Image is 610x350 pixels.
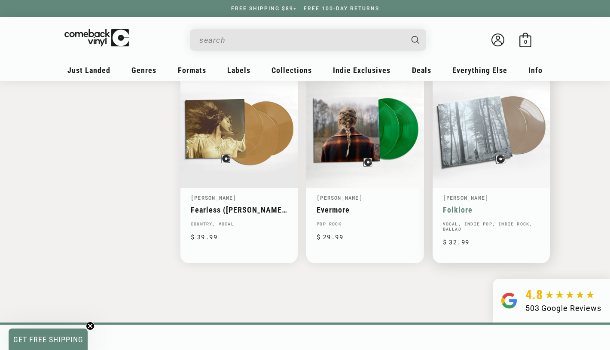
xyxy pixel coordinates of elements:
a: 4.8 503 Google Reviews [493,279,610,323]
span: Indie Exclusives [333,66,390,75]
a: [PERSON_NAME] [317,194,363,201]
span: Just Landed [67,66,110,75]
span: Genres [131,66,156,75]
span: Labels [227,66,250,75]
a: [PERSON_NAME] [443,194,489,201]
div: 503 Google Reviews [525,302,601,314]
span: 0 [524,39,527,45]
span: Everything Else [452,66,507,75]
span: Deals [412,66,431,75]
a: [PERSON_NAME] [191,194,237,201]
a: Folklore [443,205,540,214]
span: Formats [178,66,206,75]
button: Close teaser [86,322,95,330]
span: GET FREE SHIPPING [13,335,83,344]
button: Search [404,29,427,51]
img: Group.svg [501,287,517,314]
div: Search [190,29,426,51]
img: star5.svg [545,291,595,299]
span: Info [528,66,543,75]
div: GET FREE SHIPPINGClose teaser [9,329,88,350]
span: Collections [271,66,312,75]
a: Fearless ([PERSON_NAME] Version) [191,205,287,214]
input: When autocomplete results are available use up and down arrows to review and enter to select [199,31,403,49]
span: 4.8 [525,287,543,302]
a: FREE SHIPPING $89+ | FREE 100-DAY RETURNS [223,6,388,12]
a: Evermore [317,205,413,214]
